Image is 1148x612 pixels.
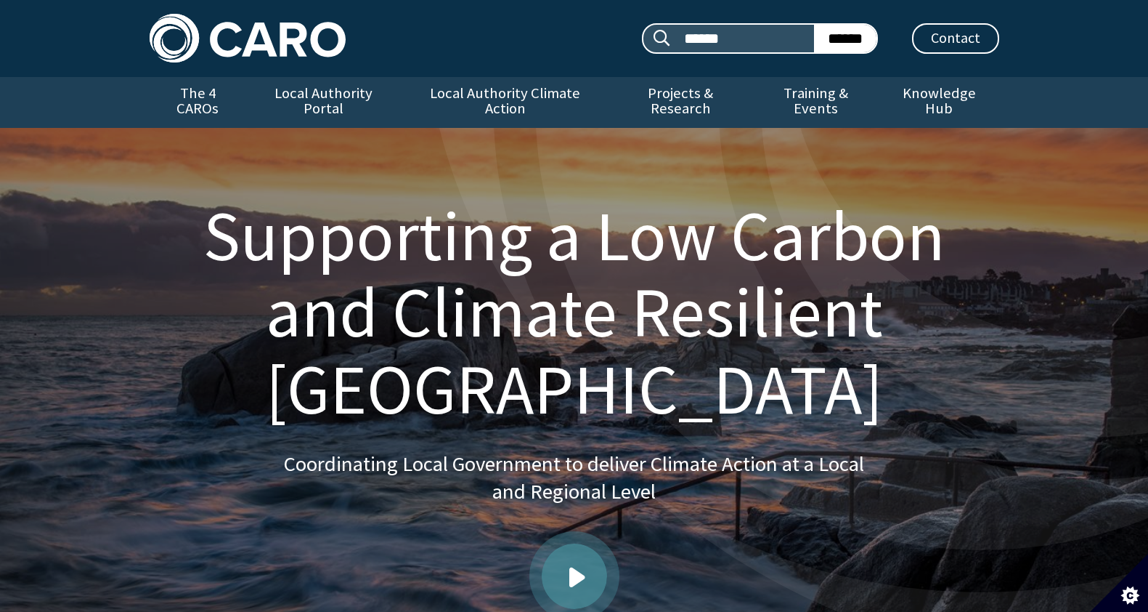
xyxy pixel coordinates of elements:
button: Set cookie preferences [1090,554,1148,612]
p: Coordinating Local Government to deliver Climate Action at a Local and Regional Level [284,451,865,506]
a: Knowledge Hub [879,77,998,128]
a: Local Authority Portal [246,77,402,128]
a: Play video [542,544,607,609]
a: Training & Events [752,77,879,128]
img: Caro logo [150,14,346,63]
a: Local Authority Climate Action [402,77,608,128]
a: Projects & Research [608,77,752,128]
a: The 4 CAROs [150,77,246,128]
a: Contact [912,23,999,54]
h1: Supporting a Low Carbon and Climate Resilient [GEOGRAPHIC_DATA] [167,198,982,428]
